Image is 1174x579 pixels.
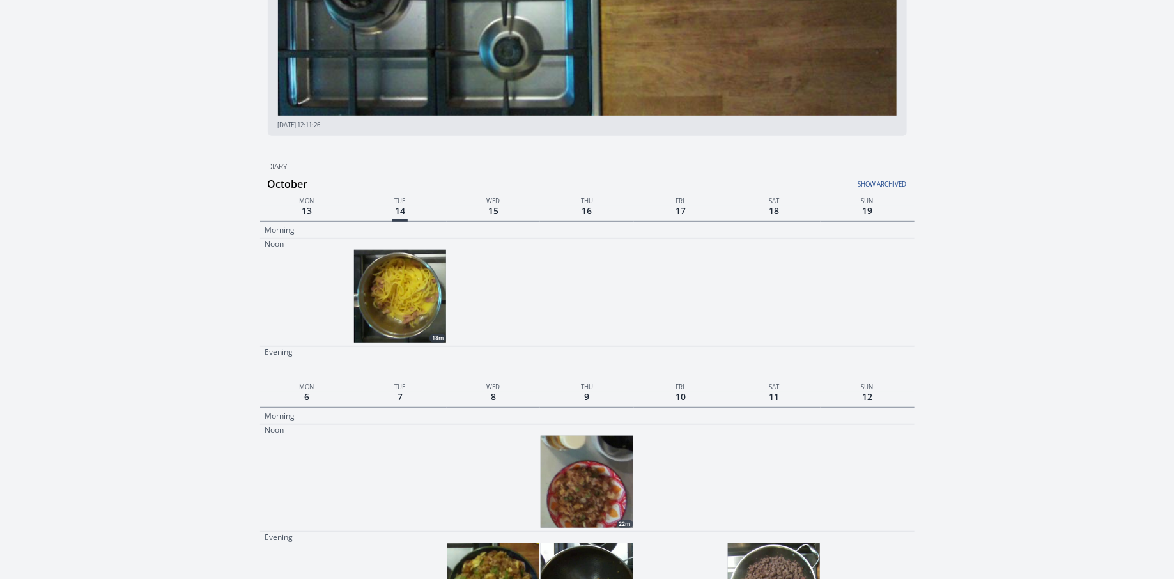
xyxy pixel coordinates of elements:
p: Wed [447,380,540,392]
p: Morning [265,225,295,235]
span: 7 [395,388,405,405]
span: 19 [860,202,875,219]
a: 22m [541,436,633,528]
a: Show archived [688,173,906,189]
p: Sat [727,380,821,392]
img: 251014111459_thumb.jpeg [354,250,446,342]
span: 18 [766,202,782,219]
span: 15 [486,202,501,219]
span: [DATE] 12:11:26 [278,121,321,129]
span: 9 [582,388,592,405]
p: Sun [821,380,914,392]
span: 11 [766,388,782,405]
p: Evening [265,347,293,357]
p: Noon [265,239,284,249]
p: Thu [540,194,633,206]
span: 6 [302,388,312,405]
p: Thu [540,380,633,392]
h3: October [268,174,915,194]
span: 10 [673,388,688,405]
p: Tue [353,380,447,392]
p: Tue [353,194,447,206]
span: 14 [392,202,408,222]
a: 18m [354,250,446,342]
p: Mon [260,380,353,392]
span: 12 [860,388,875,405]
div: 18m [429,334,446,342]
p: Wed [447,194,540,206]
span: 8 [488,388,498,405]
div: 22m [617,520,633,528]
p: Morning [265,411,295,421]
p: Sun [821,194,914,206]
p: Noon [265,425,284,435]
img: 251009115713_thumb.jpeg [541,436,633,528]
h2: Diary [260,162,915,173]
p: Mon [260,194,353,206]
span: 13 [299,202,314,219]
span: 17 [673,202,688,219]
p: Evening [265,532,293,543]
p: Sat [727,194,821,206]
p: Fri [634,194,727,206]
p: Fri [634,380,727,392]
span: 16 [580,202,595,219]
